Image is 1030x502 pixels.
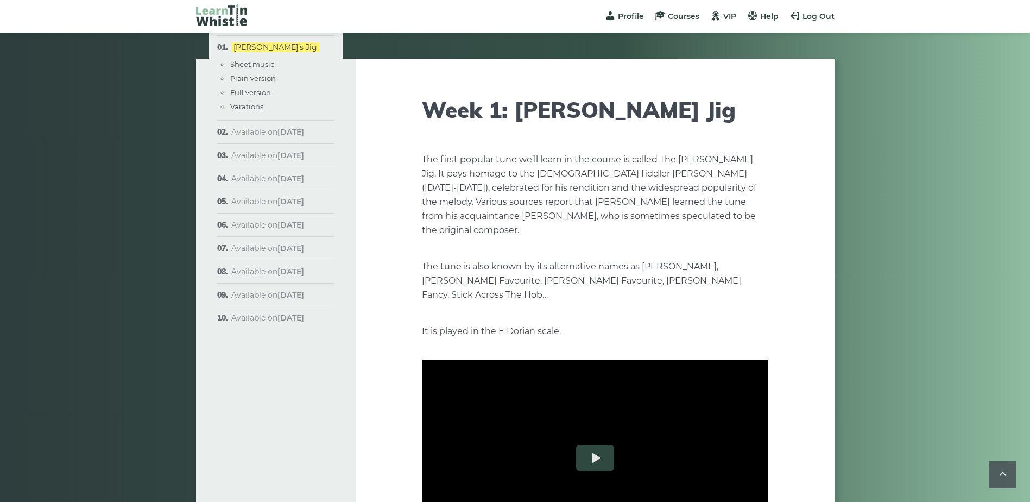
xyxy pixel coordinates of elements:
[422,97,768,123] h1: Week 1: [PERSON_NAME] Jig
[723,11,736,21] span: VIP
[231,127,304,137] span: Available on
[422,260,768,302] p: The tune is also known by its alternative names as [PERSON_NAME], [PERSON_NAME] Favourite, [PERSO...
[230,60,274,68] a: Sheet music
[618,11,644,21] span: Profile
[231,150,304,160] span: Available on
[230,102,263,111] a: Varations
[277,197,304,206] strong: [DATE]
[605,11,644,21] a: Profile
[231,243,304,253] span: Available on
[422,324,768,338] p: It is played in the E Dorian scale.
[230,74,276,83] a: Plain version
[196,4,247,26] img: LearnTinWhistle.com
[277,243,304,253] strong: [DATE]
[277,267,304,277] strong: [DATE]
[277,313,304,323] strong: [DATE]
[230,88,271,97] a: Full version
[789,11,835,21] a: Log Out
[747,11,779,21] a: Help
[277,290,304,300] strong: [DATE]
[277,127,304,137] strong: [DATE]
[231,197,304,206] span: Available on
[655,11,699,21] a: Courses
[231,174,304,184] span: Available on
[802,11,835,21] span: Log Out
[277,220,304,230] strong: [DATE]
[231,290,304,300] span: Available on
[231,267,304,277] span: Available on
[277,150,304,160] strong: [DATE]
[277,174,304,184] strong: [DATE]
[231,220,304,230] span: Available on
[760,11,779,21] span: Help
[668,11,699,21] span: Courses
[231,42,319,52] a: [PERSON_NAME]’s Jig
[231,313,304,323] span: Available on
[710,11,736,21] a: VIP
[422,153,768,237] p: The first popular tune we’ll learn in the course is called The [PERSON_NAME] Jig. It pays homage ...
